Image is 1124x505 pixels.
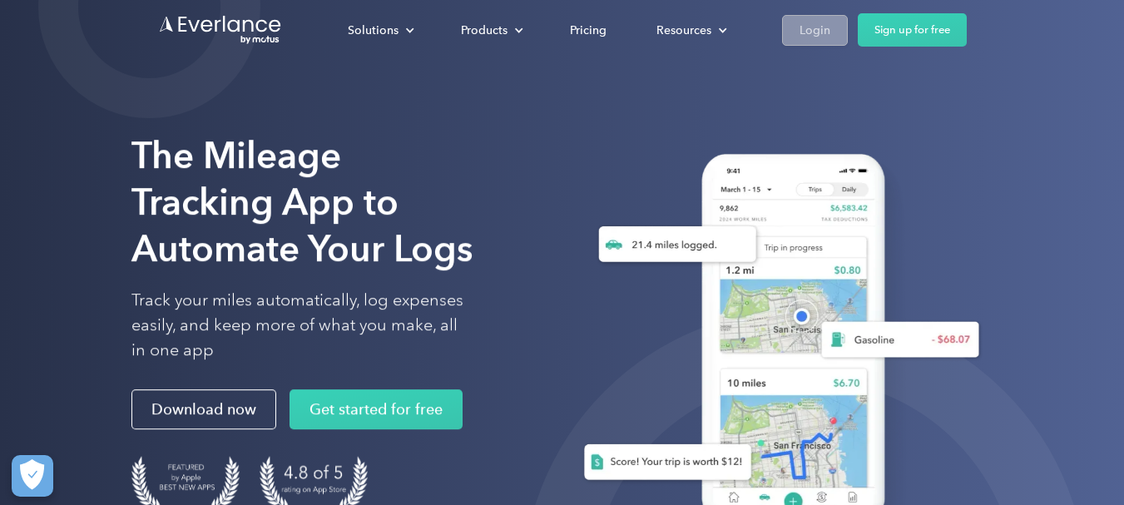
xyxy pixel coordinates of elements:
div: Products [461,20,508,41]
div: Pricing [570,20,607,41]
a: Go to homepage [158,14,283,46]
a: Sign up for free [858,13,967,47]
div: Resources [656,20,711,41]
div: Solutions [331,16,428,45]
a: Login [782,15,848,46]
p: Track your miles automatically, log expenses easily, and keep more of what you make, all in one app [131,288,464,363]
a: Get started for free [290,389,463,429]
a: Pricing [553,16,623,45]
div: Products [444,16,537,45]
div: Resources [640,16,740,45]
strong: The Mileage Tracking App to Automate Your Logs [131,133,473,270]
div: Solutions [348,20,399,41]
div: Login [800,20,830,41]
a: Download now [131,389,276,429]
button: Cookies Settings [12,455,53,497]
